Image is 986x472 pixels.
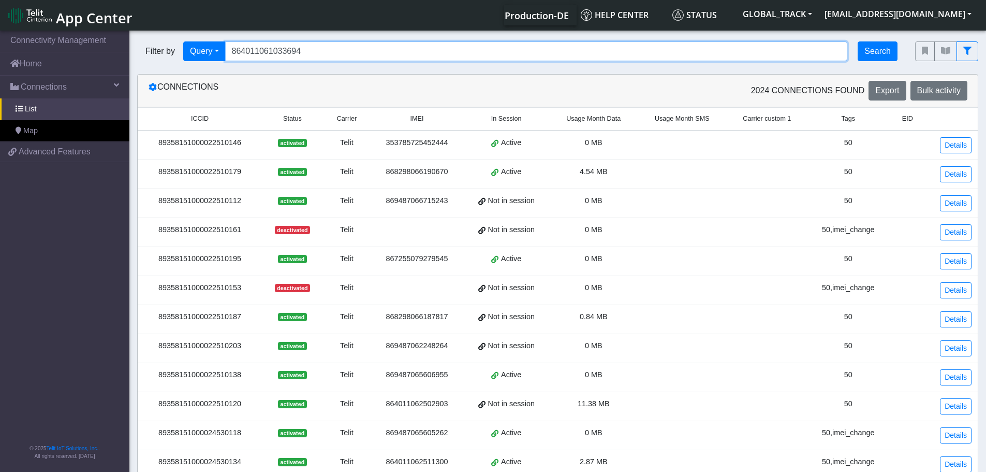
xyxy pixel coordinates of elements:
[377,311,457,323] div: 868298066187817
[329,311,364,323] div: Telit
[329,253,364,265] div: Telit
[225,41,848,61] input: Search...
[672,9,684,21] img: status.svg
[144,282,256,294] div: 89358151000022510153
[488,398,535,410] span: Not in session
[144,224,256,236] div: 89358151000022510161
[940,427,972,444] a: Details
[910,81,967,101] button: Bulk activity
[488,311,535,323] span: Not in session
[377,340,457,352] div: 869487062248264
[814,166,882,178] div: 50
[337,114,357,124] span: Carrier
[377,253,457,265] div: 867255079279545
[278,313,306,321] span: activated
[672,9,717,21] span: Status
[47,446,98,451] a: Telit IoT Solutions, Inc.
[875,86,899,95] span: Export
[915,41,978,61] div: fitlers menu
[814,398,882,410] div: 50
[940,166,972,182] a: Details
[814,369,882,381] div: 50
[377,137,457,149] div: 353785725452444
[21,81,67,93] span: Connections
[940,311,972,327] a: Details
[940,253,972,269] a: Details
[144,195,256,207] div: 89358151000022510112
[8,4,131,26] a: App Center
[902,114,913,124] span: EID
[144,369,256,381] div: 89358151000022510138
[585,283,602,292] span: 0 MB
[655,114,710,124] span: Usage Month SMS
[585,138,602,147] span: 0 MB
[505,9,569,22] span: Production-DE
[940,195,972,211] a: Details
[814,195,882,207] div: 50
[585,428,602,437] span: 0 MB
[278,371,306,379] span: activated
[814,456,882,468] div: 50,imei_change
[144,456,256,468] div: 89358151000024530134
[581,9,592,21] img: knowledge.svg
[329,340,364,352] div: Telit
[278,400,306,408] span: activated
[566,114,621,124] span: Usage Month Data
[144,253,256,265] div: 89358151000022510195
[377,369,457,381] div: 869487065606955
[275,226,310,234] span: deactivated
[504,5,568,25] a: Your current platform instance
[743,114,791,124] span: Carrier custom 1
[329,369,364,381] div: Telit
[283,114,302,124] span: Status
[278,139,306,147] span: activated
[278,458,306,466] span: activated
[8,7,52,24] img: logo-telit-cinterion-gw-new.png
[144,340,256,352] div: 89358151000022510203
[580,457,608,466] span: 2.87 MB
[585,341,602,350] span: 0 MB
[577,5,668,25] a: Help center
[501,137,521,149] span: Active
[751,84,865,97] span: 2024 Connections found
[501,369,521,381] span: Active
[580,312,608,321] span: 0.84 MB
[940,340,972,356] a: Details
[278,342,306,350] span: activated
[578,399,610,408] span: 11.38 MB
[737,5,818,23] button: GLOBAL_TRACK
[917,86,961,95] span: Bulk activity
[329,427,364,439] div: Telit
[329,398,364,410] div: Telit
[585,225,602,234] span: 0 MB
[329,137,364,149] div: Telit
[410,114,424,124] span: IMEI
[377,456,457,468] div: 864011062511300
[56,8,133,27] span: App Center
[329,456,364,468] div: Telit
[329,195,364,207] div: Telit
[329,282,364,294] div: Telit
[940,398,972,414] a: Details
[814,282,882,294] div: 50,imei_change
[377,427,457,439] div: 869487065605262
[278,255,306,263] span: activated
[144,137,256,149] div: 89358151000022510146
[278,429,306,437] span: activated
[814,137,882,149] div: 50
[491,114,522,124] span: In Session
[183,41,226,61] button: Query
[377,195,457,207] div: 869487066715243
[585,196,602,205] span: 0 MB
[278,168,306,176] span: activated
[501,456,521,468] span: Active
[869,81,906,101] button: Export
[329,224,364,236] div: Telit
[488,282,535,294] span: Not in session
[940,369,972,385] a: Details
[814,253,882,265] div: 50
[841,114,855,124] span: Tags
[144,311,256,323] div: 89358151000022510187
[191,114,209,124] span: ICCID
[668,5,737,25] a: Status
